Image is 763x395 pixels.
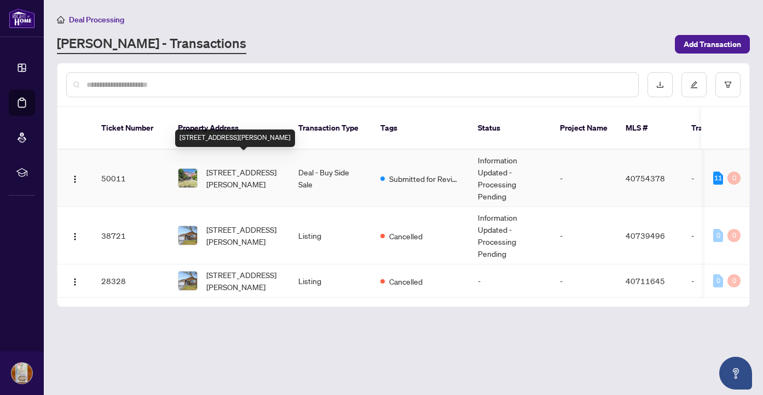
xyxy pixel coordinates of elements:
[683,107,759,150] th: Trade Number
[719,357,752,390] button: Open asap
[57,34,246,54] a: [PERSON_NAME] - Transactions
[626,231,665,240] span: 40739496
[71,278,79,286] img: Logo
[178,169,197,187] img: thumbnail-img
[683,150,759,207] td: -
[389,230,423,242] span: Cancelled
[93,150,169,207] td: 50011
[713,172,723,185] div: 11
[551,150,617,207] td: -
[178,272,197,290] img: thumbnail-img
[724,81,732,89] span: filter
[675,35,750,54] button: Add Transaction
[469,150,551,207] td: Information Updated - Processing Pending
[617,107,683,150] th: MLS #
[469,207,551,264] td: Information Updated - Processing Pending
[683,264,759,298] td: -
[11,363,32,384] img: Profile Icon
[715,72,741,97] button: filter
[626,276,665,286] span: 40711645
[551,207,617,264] td: -
[372,107,469,150] th: Tags
[656,81,664,89] span: download
[71,232,79,241] img: Logo
[66,272,84,290] button: Logo
[93,107,169,150] th: Ticket Number
[389,173,460,185] span: Submitted for Review
[290,264,372,298] td: Listing
[681,72,707,97] button: edit
[727,172,741,185] div: 0
[69,15,124,25] span: Deal Processing
[93,264,169,298] td: 28328
[551,264,617,298] td: -
[290,207,372,264] td: Listing
[57,16,65,23] span: home
[690,81,698,89] span: edit
[551,107,617,150] th: Project Name
[290,150,372,207] td: Deal - Buy Side Sale
[175,129,295,147] div: [STREET_ADDRESS][PERSON_NAME]
[206,166,281,190] span: [STREET_ADDRESS][PERSON_NAME]
[727,274,741,287] div: 0
[713,229,723,242] div: 0
[66,227,84,244] button: Logo
[290,107,372,150] th: Transaction Type
[206,223,281,247] span: [STREET_ADDRESS][PERSON_NAME]
[469,107,551,150] th: Status
[683,207,759,264] td: -
[648,72,673,97] button: download
[469,264,551,298] td: -
[93,207,169,264] td: 38721
[727,229,741,242] div: 0
[684,36,741,53] span: Add Transaction
[71,175,79,184] img: Logo
[206,269,281,293] span: [STREET_ADDRESS][PERSON_NAME]
[713,274,723,287] div: 0
[389,275,423,287] span: Cancelled
[178,226,197,245] img: thumbnail-img
[626,173,665,183] span: 40754378
[169,107,290,150] th: Property Address
[9,8,35,28] img: logo
[66,169,84,187] button: Logo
